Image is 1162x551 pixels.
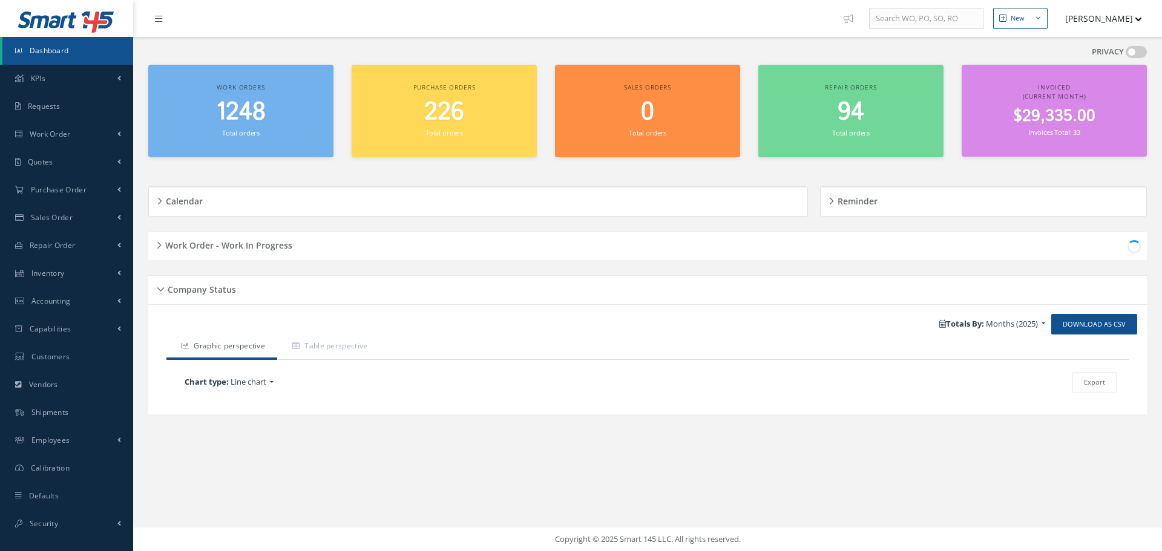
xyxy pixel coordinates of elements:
[425,128,463,137] small: Total orders
[1013,105,1095,128] span: $29,335.00
[869,8,983,30] input: Search WO, PO, SO, RO
[1051,314,1137,335] a: Download as CSV
[31,212,73,223] span: Sales Order
[31,435,70,445] span: Employees
[31,73,45,83] span: KPIs
[31,268,65,278] span: Inventory
[30,324,71,334] span: Capabilities
[413,83,476,91] span: Purchase orders
[216,95,266,129] span: 1248
[962,65,1147,157] a: Invoiced (Current Month) $29,335.00 Invoices Total: 33
[29,491,59,501] span: Defaults
[31,351,70,362] span: Customers
[758,65,944,157] a: Repair orders 94 Total orders
[939,318,984,329] b: Totals By:
[164,281,236,295] h5: Company Status
[1011,13,1025,24] div: New
[986,318,1038,329] span: Months (2025)
[222,128,260,137] small: Total orders
[28,101,60,111] span: Requests
[1092,46,1124,58] label: PRIVACY
[148,65,333,157] a: Work orders 1248 Total orders
[555,65,740,157] a: Sales orders 0 Total orders
[30,518,58,529] span: Security
[1038,83,1071,91] span: Invoiced
[162,236,292,251] h5: Work Order - Work In Progress
[28,157,53,167] span: Quotes
[993,8,1048,29] button: New
[31,184,87,195] span: Purchase Order
[825,83,876,91] span: Repair orders
[424,95,464,129] span: 226
[145,533,1150,546] div: Copyright © 2025 Smart 145 LLC. All rights reserved.
[29,379,58,390] span: Vendors
[629,128,666,137] small: Total orders
[30,240,76,250] span: Repair Order
[838,95,864,129] span: 94
[834,192,878,207] h5: Reminder
[1028,128,1080,137] small: Invoices Total: 33
[162,192,203,207] h5: Calendar
[832,128,870,137] small: Total orders
[31,407,69,417] span: Shipments
[185,376,229,387] b: Chart type:
[1054,7,1142,30] button: [PERSON_NAME]
[933,315,1051,333] a: Totals By: Months (2025)
[30,129,71,139] span: Work Order
[641,95,654,129] span: 0
[352,65,537,157] a: Purchase orders 226 Total orders
[31,463,70,473] span: Calibration
[30,45,69,56] span: Dashboard
[277,334,379,360] a: Table perspective
[624,83,671,91] span: Sales orders
[1023,92,1086,100] span: (Current Month)
[217,83,264,91] span: Work orders
[231,376,266,387] span: Line chart
[31,296,71,306] span: Accounting
[2,37,133,65] a: Dashboard
[166,334,277,360] a: Graphic perspective
[1072,372,1117,393] button: Export
[179,373,479,391] a: Chart type: Line chart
